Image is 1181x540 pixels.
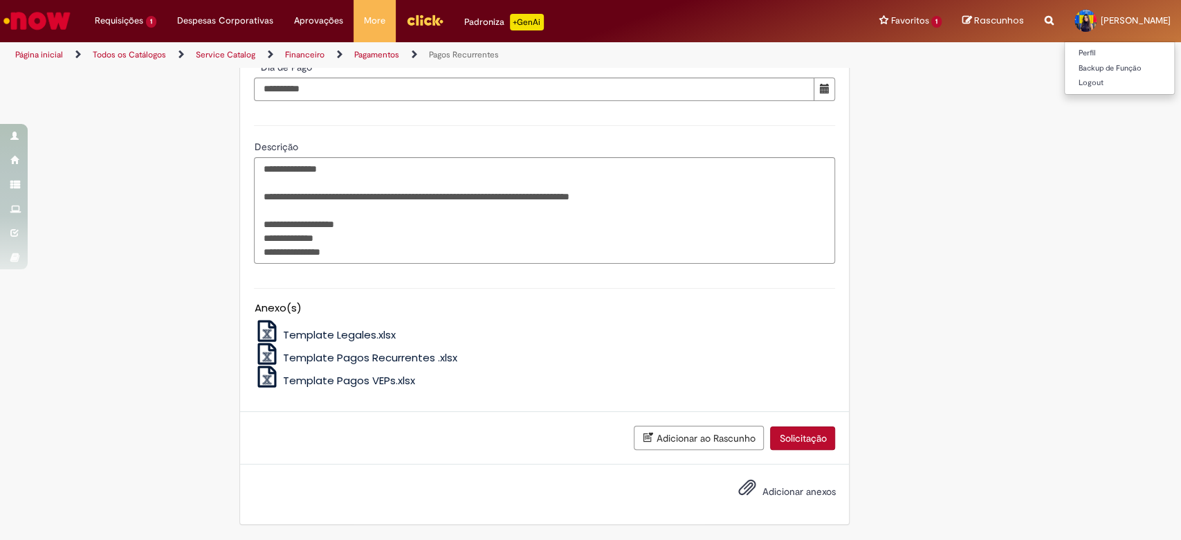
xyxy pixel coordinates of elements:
span: More [364,14,385,28]
div: Padroniza [464,14,544,30]
input: Dia de Pago 05 September 2025 Friday [254,78,814,101]
a: Backup de Função [1065,61,1174,76]
a: Todos os Catálogos [93,49,166,60]
a: Pagamentos [354,49,399,60]
a: Rascunhos [962,15,1024,28]
span: Rascunhos [974,14,1024,27]
a: Pagos Recurrentes [429,49,499,60]
span: Favoritos [890,14,928,28]
span: 1 [931,16,942,28]
textarea: Descrição [254,157,835,264]
button: Adicionar ao Rascunho [634,426,764,450]
ul: Trilhas de página [10,42,777,68]
span: 1 [146,16,156,28]
a: Financeiro [285,49,324,60]
span: Adicionar anexos [762,485,835,498]
span: Requisições [95,14,143,28]
img: click_logo_yellow_360x200.png [406,10,443,30]
span: Obrigatório Preenchido [254,62,260,67]
button: Adicionar anexos [734,475,759,507]
a: Logout [1065,75,1174,91]
a: Template Pagos VEPs.xlsx [254,373,415,388]
a: Página inicial [15,49,63,60]
span: Template Legales.xlsx [283,327,396,342]
button: Solicitação [770,426,835,450]
p: +GenAi [510,14,544,30]
a: Template Legales.xlsx [254,327,396,342]
span: Aprovações [294,14,343,28]
span: Descrição [254,141,300,153]
span: Dia de Pago [260,61,314,73]
a: Service Catalog [196,49,255,60]
button: Mostrar calendário para Dia de Pago [814,78,835,101]
span: Template Pagos Recurrentes .xlsx [283,350,457,365]
span: Despesas Corporativas [177,14,273,28]
img: ServiceNow [1,7,73,35]
span: [PERSON_NAME] [1101,15,1171,26]
a: Template Pagos Recurrentes .xlsx [254,350,457,365]
span: Template Pagos VEPs.xlsx [283,373,415,388]
h5: Anexo(s) [254,303,835,314]
a: Perfil [1065,46,1174,61]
